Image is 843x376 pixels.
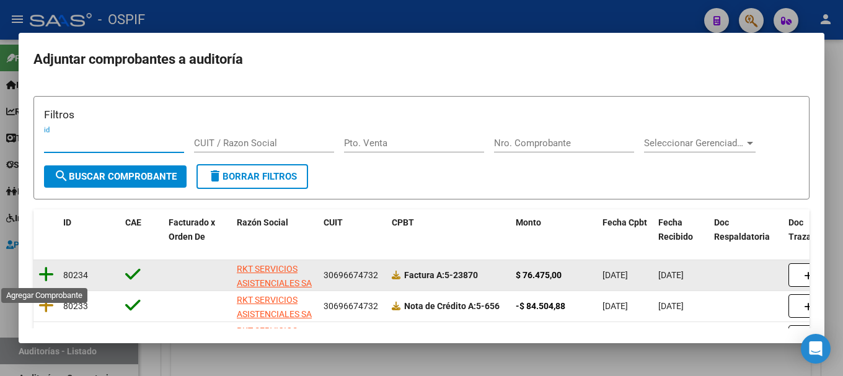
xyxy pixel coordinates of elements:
span: Seleccionar Gerenciador [644,138,744,149]
span: CUIT [324,217,343,227]
span: RKT SERVICIOS ASISTENCIALES SA [237,326,312,350]
mat-icon: delete [208,168,223,183]
span: Fecha Cpbt [602,217,647,227]
h2: Adjuntar comprobantes a auditoría [33,48,810,71]
strong: 5-656 [404,301,500,311]
datatable-header-cell: CUIT [319,209,387,250]
span: 30696674732 [324,270,378,280]
h3: Filtros [44,107,799,123]
datatable-header-cell: ID [58,209,120,250]
datatable-header-cell: Monto [511,209,598,250]
span: Nota de Crédito A: [404,301,476,311]
span: CPBT [392,217,414,227]
datatable-header-cell: Fecha Recibido [653,209,709,250]
strong: 5-23870 [404,270,478,280]
span: RKT SERVICIOS ASISTENCIALES SA [237,264,312,288]
span: Doc Trazabilidad [788,217,839,242]
span: Doc Respaldatoria [714,217,770,242]
datatable-header-cell: Razón Social [232,209,319,250]
datatable-header-cell: Fecha Cpbt [598,209,653,250]
span: [DATE] [602,270,628,280]
span: 80234 [63,270,88,280]
button: Borrar Filtros [196,164,308,189]
span: [DATE] [658,301,684,311]
datatable-header-cell: Doc Respaldatoria [709,209,783,250]
datatable-header-cell: Facturado x Orden De [164,209,232,250]
span: Razón Social [237,217,288,227]
button: Buscar Comprobante [44,165,187,188]
mat-icon: search [54,168,69,183]
span: 30696674732 [324,301,378,311]
span: Factura A: [404,270,444,280]
div: Open Intercom Messenger [801,334,831,364]
strong: $ 76.475,00 [516,270,562,280]
datatable-header-cell: CPBT [387,209,511,250]
span: ID [63,217,71,227]
span: Borrar Filtros [208,171,297,182]
span: [DATE] [658,270,684,280]
strong: -$ 84.504,88 [516,301,565,311]
span: CAE [125,217,141,227]
span: [DATE] [602,301,628,311]
span: RKT SERVICIOS ASISTENCIALES SA [237,295,312,319]
datatable-header-cell: CAE [120,209,164,250]
span: 80233 [63,301,88,311]
span: Fecha Recibido [658,217,693,242]
span: Buscar Comprobante [54,171,177,182]
span: Monto [516,217,541,227]
span: Facturado x Orden De [169,217,215,242]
